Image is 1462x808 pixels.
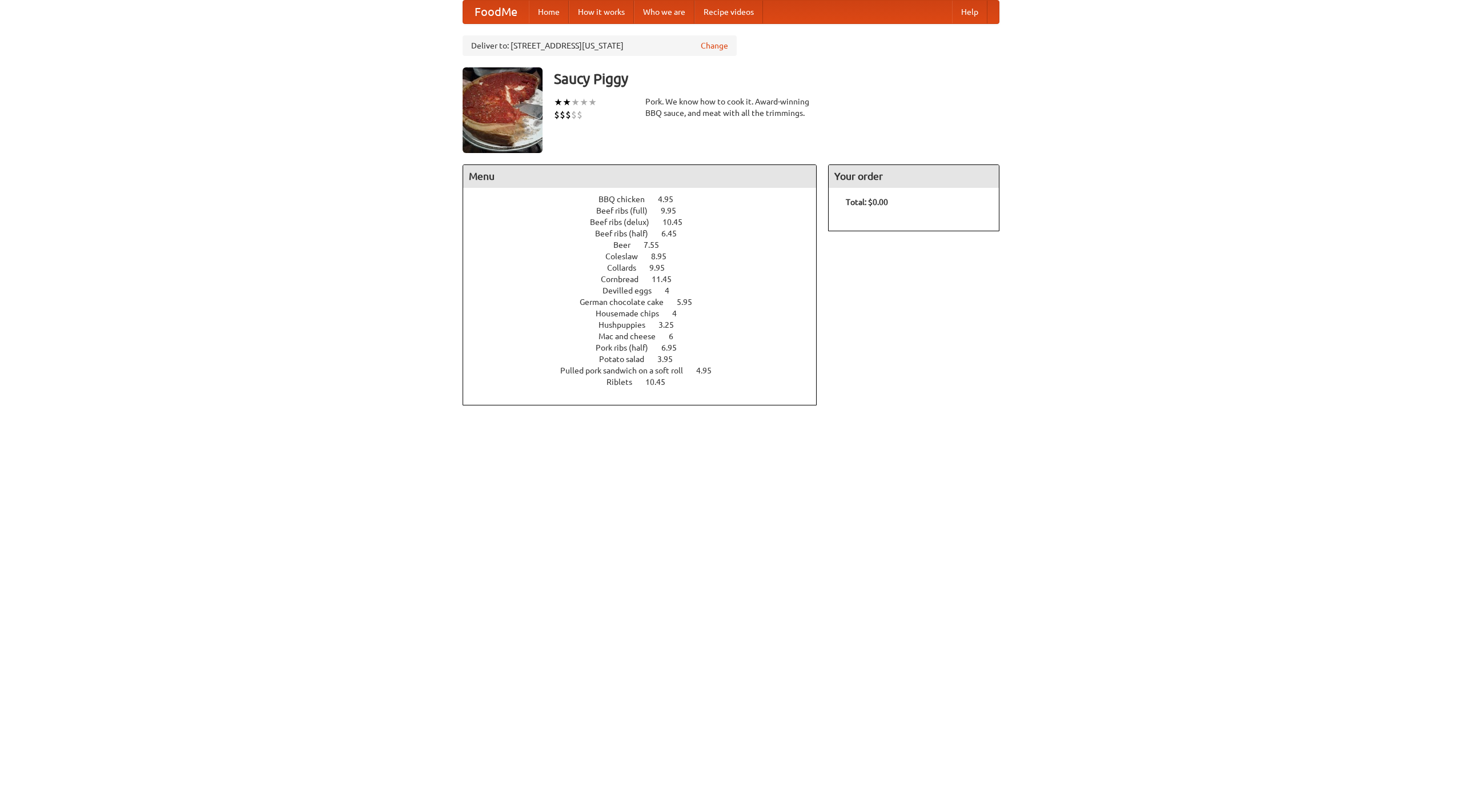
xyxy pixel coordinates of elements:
a: Beef ribs (delux) 10.45 [590,218,704,227]
a: Beef ribs (full) 9.95 [596,206,697,215]
a: Cornbread 11.45 [601,275,693,284]
span: 5.95 [677,298,704,307]
a: BBQ chicken 4.95 [599,195,694,204]
span: 4 [672,309,688,318]
span: Hushpuppies [599,320,657,329]
a: Change [701,40,728,51]
span: Mac and cheese [599,332,667,341]
a: Potato salad 3.95 [599,355,694,364]
a: Help [952,1,987,23]
b: Total: $0.00 [846,198,888,207]
a: Beer 7.55 [613,240,680,250]
span: Beef ribs (delux) [590,218,661,227]
h4: Menu [463,165,816,188]
span: 8.95 [651,252,678,261]
img: angular.jpg [463,67,543,153]
span: 7.55 [644,240,670,250]
span: Collards [607,263,648,272]
span: Beef ribs (half) [595,229,660,238]
span: 11.45 [652,275,683,284]
span: 10.45 [645,377,677,387]
li: $ [577,108,583,121]
div: Pork. We know how to cook it. Award-winning BBQ sauce, and meat with all the trimmings. [645,96,817,119]
span: Devilled eggs [603,286,663,295]
span: 4.95 [696,366,723,375]
li: ★ [563,96,571,108]
li: ★ [554,96,563,108]
a: Devilled eggs 4 [603,286,690,295]
span: Beef ribs (full) [596,206,659,215]
span: 4 [665,286,681,295]
span: 6 [669,332,685,341]
span: Beer [613,240,642,250]
span: 6.95 [661,343,688,352]
li: $ [571,108,577,121]
a: Home [529,1,569,23]
span: Cornbread [601,275,650,284]
a: FoodMe [463,1,529,23]
li: $ [554,108,560,121]
a: Collards 9.95 [607,263,686,272]
div: Deliver to: [STREET_ADDRESS][US_STATE] [463,35,737,56]
a: Pulled pork sandwich on a soft roll 4.95 [560,366,733,375]
span: BBQ chicken [599,195,656,204]
a: Recipe videos [694,1,763,23]
h3: Saucy Piggy [554,67,999,90]
span: Riblets [607,377,644,387]
li: ★ [588,96,597,108]
a: Riblets 10.45 [607,377,686,387]
li: ★ [580,96,588,108]
a: How it works [569,1,634,23]
h4: Your order [829,165,999,188]
span: 3.25 [658,320,685,329]
a: German chocolate cake 5.95 [580,298,713,307]
span: 10.45 [662,218,694,227]
li: $ [565,108,571,121]
a: Coleslaw 8.95 [605,252,688,261]
a: Beef ribs (half) 6.45 [595,229,698,238]
li: ★ [571,96,580,108]
span: German chocolate cake [580,298,675,307]
a: Housemade chips 4 [596,309,698,318]
span: 9.95 [661,206,688,215]
a: Mac and cheese 6 [599,332,694,341]
span: Potato salad [599,355,656,364]
a: Hushpuppies 3.25 [599,320,695,329]
li: $ [560,108,565,121]
span: Pork ribs (half) [596,343,660,352]
span: 3.95 [657,355,684,364]
span: Coleslaw [605,252,649,261]
a: Pork ribs (half) 6.95 [596,343,698,352]
span: 6.45 [661,229,688,238]
span: 4.95 [658,195,685,204]
span: Housemade chips [596,309,670,318]
span: Pulled pork sandwich on a soft roll [560,366,694,375]
span: 9.95 [649,263,676,272]
a: Who we are [634,1,694,23]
